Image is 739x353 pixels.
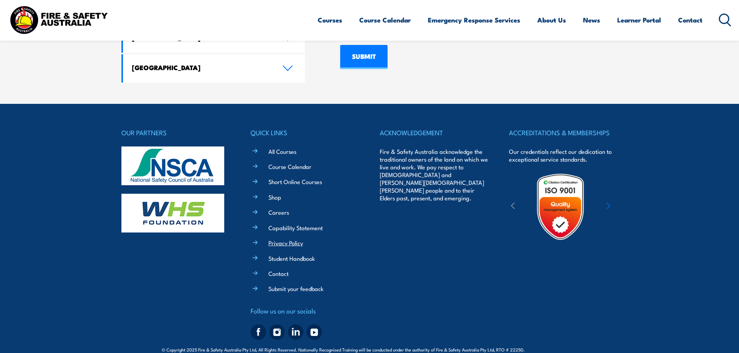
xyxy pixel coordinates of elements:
a: Student Handbook [268,254,315,262]
a: Course Calendar [359,10,411,30]
span: © Copyright 2025 Fire & Safety Australia Pty Ltd, All Rights Reserved. Nationally Recognised Trai... [162,346,577,353]
img: nsca-logo-footer [121,146,224,185]
a: Learner Portal [617,10,661,30]
a: About Us [537,10,566,30]
h4: ACKNOWLEDGEMENT [380,127,488,138]
p: Our credentials reflect our dedication to exceptional service standards. [509,148,618,163]
p: Fire & Safety Australia acknowledge the traditional owners of the land on which we live and work.... [380,148,488,202]
a: Course Calendar [268,162,312,170]
a: Privacy Policy [268,239,303,247]
a: Contact [678,10,703,30]
img: ewpa-logo [595,193,662,220]
h4: OUR PARTNERS [121,127,230,138]
a: All Courses [268,147,296,155]
h4: [GEOGRAPHIC_DATA] [132,63,271,72]
a: [GEOGRAPHIC_DATA] [123,54,305,83]
a: Short Online Courses [268,177,322,186]
a: Courses [318,10,342,30]
a: Submit your feedback [268,284,324,293]
h4: Follow us on our socials [251,305,359,316]
a: News [583,10,600,30]
a: KND Digital [550,345,577,353]
h4: ACCREDITATIONS & MEMBERSHIPS [509,127,618,138]
a: Careers [268,208,289,216]
img: whs-logo-footer [121,194,224,232]
input: SUBMIT [340,45,388,69]
a: Contact [268,269,289,277]
a: Shop [268,193,281,201]
h4: [GEOGRAPHIC_DATA] [132,33,271,42]
a: Emergency Response Services [428,10,520,30]
h4: QUICK LINKS [251,127,359,138]
a: Capability Statement [268,224,323,232]
span: Site: [534,346,577,353]
img: Untitled design (19) [526,173,594,241]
